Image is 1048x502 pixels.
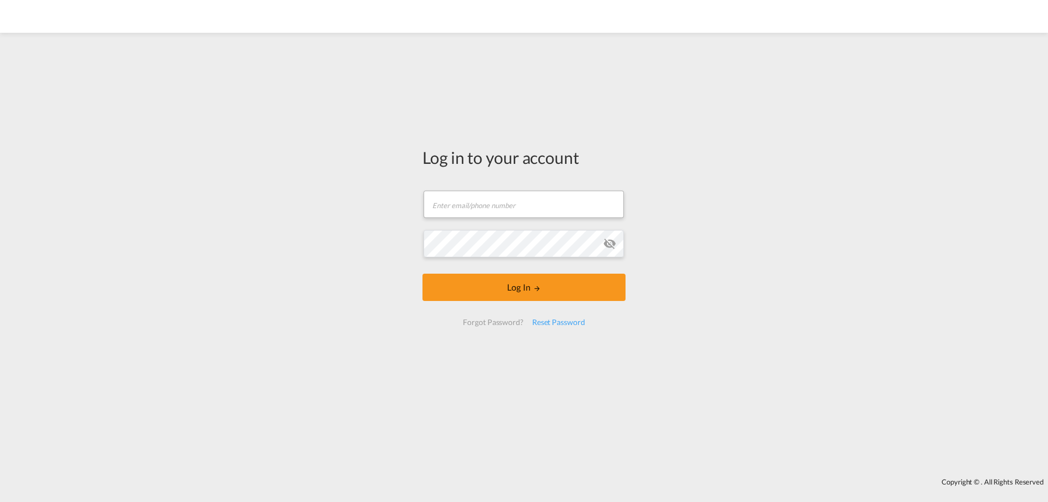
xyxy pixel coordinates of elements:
input: Enter email/phone number [424,191,624,218]
div: Log in to your account [422,146,626,169]
md-icon: icon-eye-off [603,237,616,250]
button: LOGIN [422,274,626,301]
div: Forgot Password? [458,312,527,332]
div: Reset Password [528,312,589,332]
